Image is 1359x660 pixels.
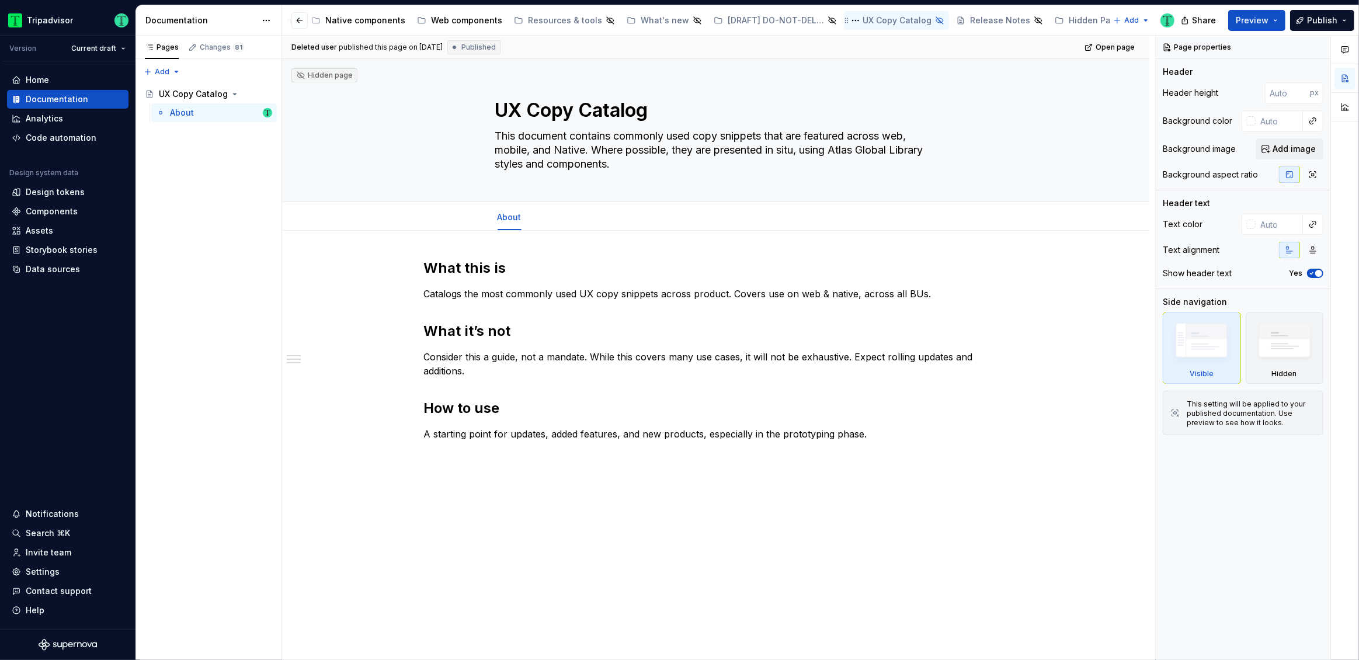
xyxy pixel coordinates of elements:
[424,399,1008,418] h2: How to use
[1310,88,1319,98] p: px
[528,15,602,26] div: Resources & tools
[307,11,410,30] a: Native components
[1163,87,1218,99] div: Header height
[26,206,78,217] div: Components
[140,85,277,103] a: UX Copy Catalog
[1289,269,1302,278] label: Yes
[461,43,496,52] span: Published
[26,93,88,105] div: Documentation
[26,244,98,256] div: Storybook stories
[728,15,824,26] div: [DRAFT] DO-NOT-DELETE [PERSON_NAME] test - DS viewer
[26,566,60,578] div: Settings
[26,585,92,597] div: Contact support
[7,109,128,128] a: Analytics
[7,128,128,147] a: Code automation
[709,11,842,30] a: [DRAFT] DO-NOT-DELETE [PERSON_NAME] test - DS viewer
[7,71,128,89] a: Home
[1290,10,1354,31] button: Publish
[498,212,522,222] a: About
[1163,296,1227,308] div: Side navigation
[1163,143,1236,155] div: Background image
[1163,169,1258,180] div: Background aspect ratio
[1273,143,1316,155] span: Add image
[140,64,184,80] button: Add
[1163,244,1219,256] div: Text alignment
[145,43,179,52] div: Pages
[641,15,689,26] div: What's new
[200,43,244,52] div: Changes
[424,259,1008,277] h2: What this is
[951,11,1048,30] a: Release Notes
[39,639,97,651] svg: Supernova Logo
[424,427,1008,441] p: A starting point for updates, added features, and new products, especially in the prototyping phase.
[412,11,507,30] a: Web components
[7,221,128,240] a: Assets
[140,85,277,122] div: Page tree
[1246,312,1324,384] div: Hidden
[2,8,133,33] button: TripadvisorThomas Dittmer
[7,202,128,221] a: Components
[145,15,256,26] div: Documentation
[8,13,22,27] img: 0ed0e8b8-9446-497d-bad0-376821b19aa5.png
[1124,16,1139,25] span: Add
[1160,13,1174,27] img: Thomas Dittmer
[424,350,1008,378] p: Consider this a guide, not a mandate. While this covers many use cases, it will not be exhaustive...
[1163,197,1210,209] div: Header text
[26,74,49,86] div: Home
[7,183,128,202] a: Design tokens
[26,508,79,520] div: Notifications
[291,43,337,52] span: Deleted user
[26,547,71,558] div: Invite team
[1256,138,1323,159] button: Add image
[1192,15,1216,26] span: Share
[7,260,128,279] a: Data sources
[509,11,620,30] a: Resources & tools
[26,113,63,124] div: Analytics
[424,287,1008,301] p: Catalogs the most commonly used UX copy snippets across product. Covers use on web & native, acro...
[26,132,96,144] div: Code automation
[7,505,128,523] button: Notifications
[493,96,934,124] textarea: UX Copy Catalog
[1163,268,1232,279] div: Show header text
[1236,15,1268,26] span: Preview
[1069,15,1126,26] div: Hidden Pages
[1163,115,1232,127] div: Background color
[622,11,707,30] a: What's new
[170,107,194,119] div: About
[71,44,116,53] span: Current draft
[66,40,131,57] button: Current draft
[26,605,44,616] div: Help
[1256,214,1303,235] input: Auto
[7,562,128,581] a: Settings
[7,601,128,620] button: Help
[339,43,443,52] div: published this page on [DATE]
[233,43,244,52] span: 81
[1081,39,1140,55] a: Open page
[1163,312,1241,384] div: Visible
[159,88,228,100] div: UX Copy Catalog
[7,90,128,109] a: Documentation
[431,15,502,26] div: Web components
[114,13,128,27] img: Thomas Dittmer
[9,168,78,178] div: Design system data
[493,127,934,173] textarea: This document contains commonly used copy snippets that are featured across web, mobile, and Nati...
[26,527,70,539] div: Search ⌘K
[863,15,932,26] div: UX Copy Catalog
[27,15,73,26] div: Tripadvisor
[7,543,128,562] a: Invite team
[1175,10,1224,31] button: Share
[1163,66,1193,78] div: Header
[1190,369,1214,378] div: Visible
[7,241,128,259] a: Storybook stories
[296,71,353,80] div: Hidden page
[1307,15,1337,26] span: Publish
[1187,400,1316,428] div: This setting will be applied to your published documentation. Use preview to see how it looks.
[1050,11,1143,30] a: Hidden Pages
[9,44,36,53] div: Version
[424,322,1008,341] h2: What it’s not
[844,11,949,30] a: UX Copy Catalog
[7,524,128,543] button: Search ⌘K
[7,582,128,600] button: Contact support
[970,15,1030,26] div: Release Notes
